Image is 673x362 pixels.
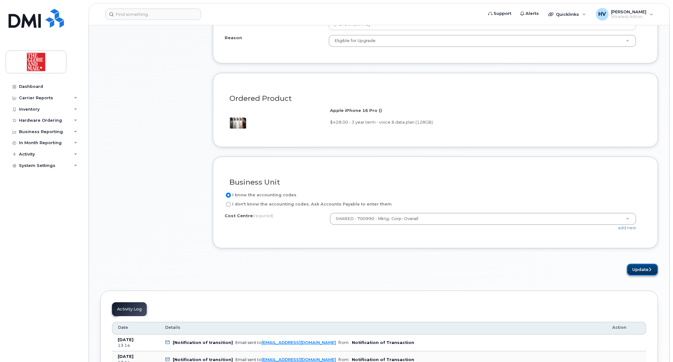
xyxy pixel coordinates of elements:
div: Herrera, Victor [592,8,658,21]
a: Alerts [516,7,544,20]
b: [DATE] [118,354,134,359]
span: Eligible for Upgrade [331,38,376,44]
span: [PERSON_NAME] [611,9,647,14]
span: Details [165,325,180,330]
span: Date [118,325,128,330]
label: I don't know the accounting codes. Ask Accounts Payable to enter them [225,200,392,208]
h3: Business Unit [229,178,642,186]
span: from: [339,357,349,362]
b: [Notification of transition] [173,340,233,345]
label: Reason [225,35,242,41]
a: add new [618,225,636,230]
strong: Apple iPhone 16 Pro () [330,108,382,113]
input: Find something... [105,9,201,20]
label: Cost Centre [225,213,273,219]
b: [Notification of transition] [173,357,233,362]
a: Support [484,7,516,20]
span: $428.00 - 3 year term - voice & data plan (128GB) [330,120,433,125]
b: Notification of Transaction [352,340,414,345]
img: phone23921.JPG [225,111,247,135]
span: SHARED - 700990 - Mktg- Corp- Overall [336,216,418,221]
span: (required) [253,213,273,218]
span: Wireless Admin [611,14,647,19]
a: [EMAIL_ADDRESS][DOMAIN_NAME] [262,340,336,345]
span: from: [339,340,349,345]
h3: Ordered Product [229,95,642,102]
input: I know the accounting codes [226,193,231,198]
label: I know the accounting codes [225,191,296,199]
span: HV [599,10,606,18]
a: Eligible for Upgrade [329,35,636,46]
div: Quicklinks [544,8,590,21]
div: 13:14 [118,343,154,348]
span: Quicklinks [556,12,579,17]
div: Email sent to [235,357,336,362]
a: SHARED - 700990 - Mktg- Corp- Overall [330,213,636,224]
span: Alerts [526,10,539,17]
span: Support [494,10,512,17]
div: Email sent to [235,340,336,345]
a: [EMAIL_ADDRESS][DOMAIN_NAME] [262,357,336,362]
input: I don't know the accounting codes. Ask Accounts Payable to enter them [226,202,231,207]
button: Update [627,264,658,275]
th: Action [607,322,646,334]
b: Notification of Transaction [352,357,414,362]
b: [DATE] [118,337,134,342]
